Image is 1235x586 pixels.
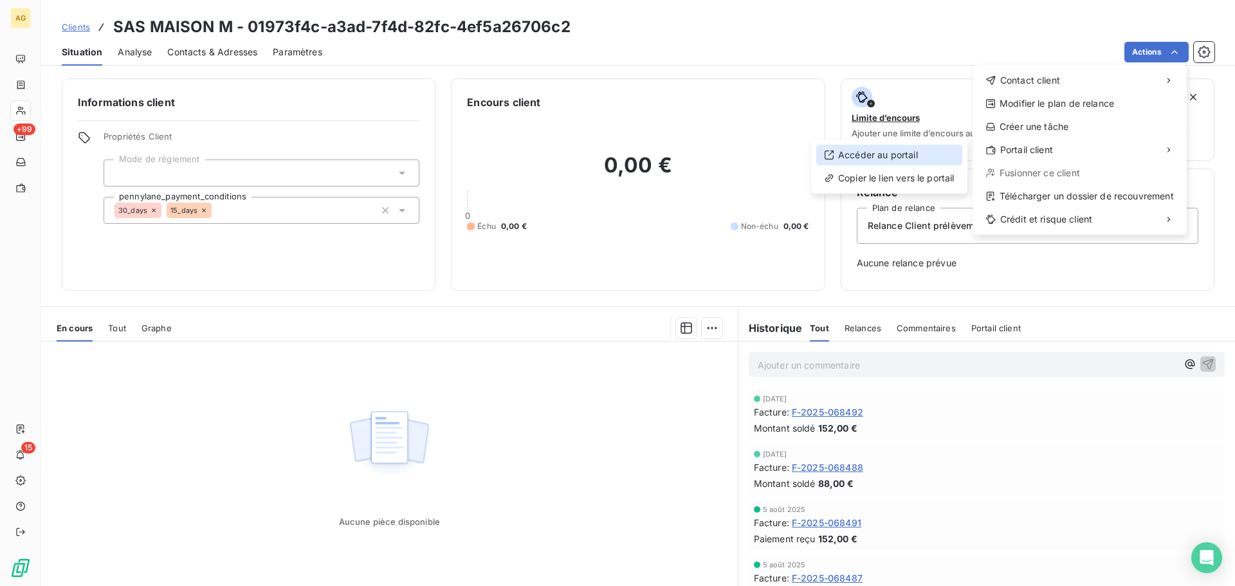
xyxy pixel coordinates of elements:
[978,93,1182,114] div: Modifier le plan de relance
[816,145,962,165] div: Accéder au portail
[978,116,1182,137] div: Créer une tâche
[973,65,1187,235] div: Actions
[1000,213,1092,226] span: Crédit et risque client
[816,168,962,188] div: Copier le lien vers le portail
[1000,143,1053,156] span: Portail client
[978,186,1182,206] div: Télécharger un dossier de recouvrement
[978,163,1182,183] div: Fusionner ce client
[1000,74,1060,87] span: Contact client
